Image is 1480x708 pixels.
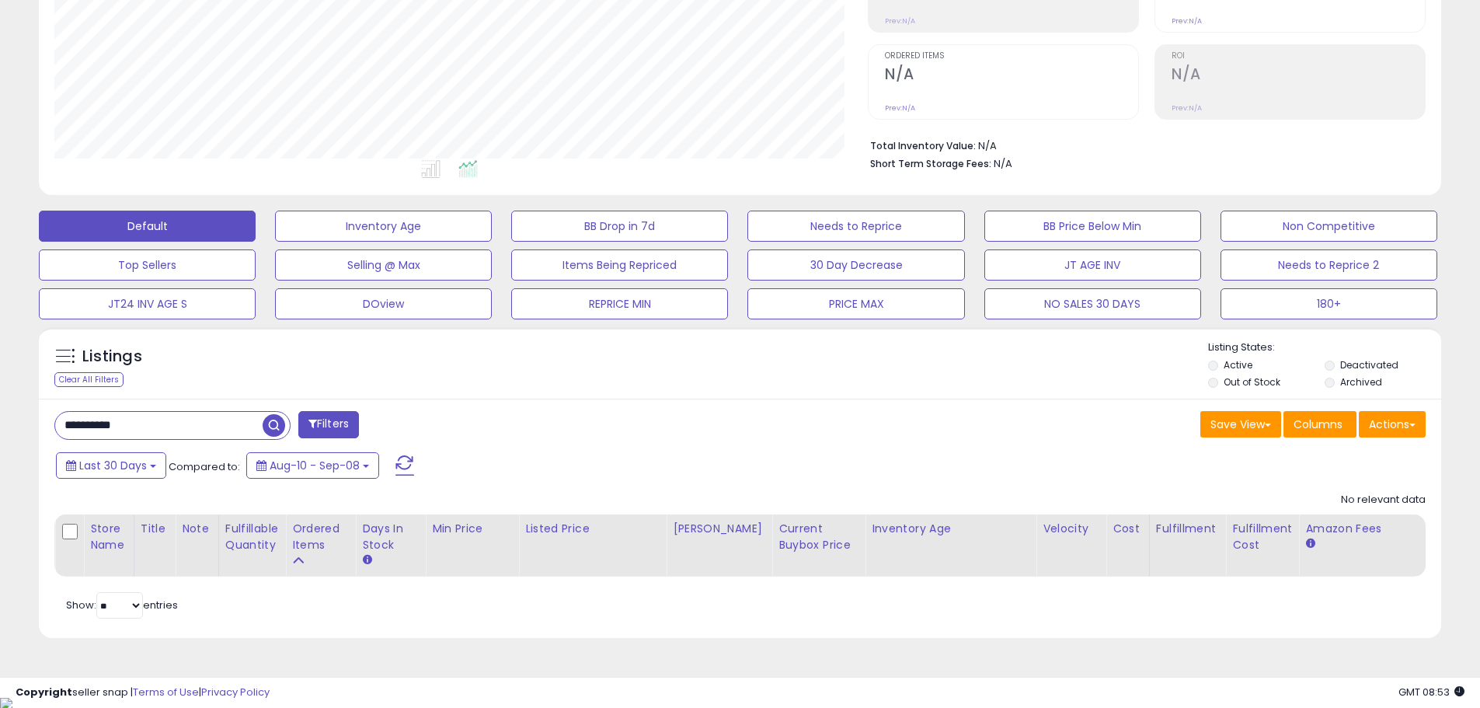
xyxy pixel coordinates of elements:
[1305,521,1440,537] div: Amazon Fees
[1221,288,1437,319] button: 180+
[778,521,858,553] div: Current Buybox Price
[79,458,147,473] span: Last 30 Days
[362,553,371,567] small: Days In Stock.
[82,346,142,368] h5: Listings
[885,16,915,26] small: Prev: N/A
[298,411,359,438] button: Filters
[56,452,166,479] button: Last 30 Days
[885,65,1138,86] h2: N/A
[1221,211,1437,242] button: Non Competitive
[432,521,512,537] div: Min Price
[1172,103,1202,113] small: Prev: N/A
[39,249,256,281] button: Top Sellers
[870,157,991,170] b: Short Term Storage Fees:
[1224,358,1252,371] label: Active
[133,685,199,699] a: Terms of Use
[1172,16,1202,26] small: Prev: N/A
[275,288,492,319] button: DOview
[141,521,169,537] div: Title
[225,521,279,553] div: Fulfillable Quantity
[1341,493,1426,507] div: No relevant data
[872,521,1029,537] div: Inventory Age
[16,685,270,700] div: seller snap | |
[747,288,964,319] button: PRICE MAX
[169,459,240,474] span: Compared to:
[1172,52,1425,61] span: ROI
[1340,358,1398,371] label: Deactivated
[292,521,349,553] div: Ordered Items
[673,521,765,537] div: [PERSON_NAME]
[182,521,212,537] div: Note
[1359,411,1426,438] button: Actions
[1340,375,1382,389] label: Archived
[1283,411,1356,438] button: Columns
[525,521,660,537] div: Listed Price
[201,685,270,699] a: Privacy Policy
[1113,521,1143,537] div: Cost
[1305,537,1315,551] small: Amazon Fees.
[984,249,1201,281] button: JT AGE INV
[54,372,124,387] div: Clear All Filters
[39,288,256,319] button: JT24 INV AGE S
[1232,521,1292,553] div: Fulfillment Cost
[246,452,379,479] button: Aug-10 - Sep-08
[275,249,492,281] button: Selling @ Max
[275,211,492,242] button: Inventory Age
[16,685,72,699] strong: Copyright
[1200,411,1281,438] button: Save View
[747,249,964,281] button: 30 Day Decrease
[870,135,1414,154] li: N/A
[1224,375,1280,389] label: Out of Stock
[1172,65,1425,86] h2: N/A
[1294,417,1342,432] span: Columns
[885,52,1138,61] span: Ordered Items
[885,103,915,113] small: Prev: N/A
[984,211,1201,242] button: BB Price Below Min
[1156,521,1219,537] div: Fulfillment
[362,521,419,553] div: Days In Stock
[984,288,1201,319] button: NO SALES 30 DAYS
[870,139,976,152] b: Total Inventory Value:
[270,458,360,473] span: Aug-10 - Sep-08
[747,211,964,242] button: Needs to Reprice
[511,249,728,281] button: Items Being Repriced
[994,156,1012,171] span: N/A
[511,211,728,242] button: BB Drop in 7d
[90,521,127,553] div: Store Name
[39,211,256,242] button: Default
[1221,249,1437,281] button: Needs to Reprice 2
[511,288,728,319] button: REPRICE MIN
[66,598,178,612] span: Show: entries
[1208,340,1441,355] p: Listing States:
[1398,685,1464,699] span: 2025-10-9 08:53 GMT
[1043,521,1099,537] div: Velocity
